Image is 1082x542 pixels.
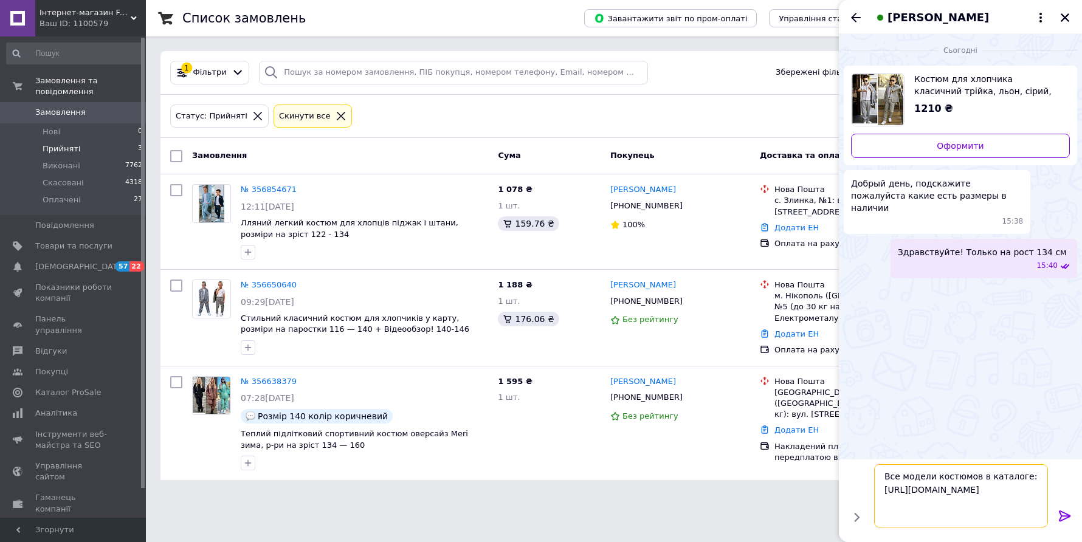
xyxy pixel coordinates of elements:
[774,195,929,217] div: с. Злинка, №1: вул. [STREET_ADDRESS]
[851,73,1070,126] a: Переглянути товар
[498,280,532,289] span: 1 188 ₴
[498,185,532,194] span: 1 078 ₴
[138,126,142,137] span: 0
[852,74,904,126] img: 6706316489_w100_h100_6706316489.jpg
[779,14,872,23] span: Управління статусами
[193,67,227,78] span: Фільтри
[760,151,850,160] span: Доставка та оплата
[774,376,929,387] div: Нова Пошта
[849,509,864,525] button: Показати кнопки
[774,184,929,195] div: Нова Пошта
[115,261,129,272] span: 57
[35,461,112,482] span: Управління сайтом
[594,13,747,24] span: Завантажити звіт по пром-оплаті
[610,184,676,196] a: [PERSON_NAME]
[774,280,929,290] div: Нова Пошта
[43,194,81,205] span: Оплачені
[181,63,192,74] div: 1
[241,218,458,239] a: Лляний легкий костюм для хлопців піджак і штани, розміри на зріст 122 - 134
[851,134,1070,158] a: Оформити
[43,160,80,171] span: Виконані
[769,9,881,27] button: Управління статусами
[498,297,520,306] span: 1 шт.
[1036,261,1058,271] span: 15:40 12.08.2025
[914,73,1060,97] span: Костюм для хлопчика класичний трійка, льон, сірий, розміри на зріст 134-140
[622,315,678,324] span: Без рейтингу
[774,290,929,324] div: м. Нікополь ([GEOGRAPHIC_DATA].), №5 (до 30 кг на одне місце): вул. Електрометалургів, 42-Б
[35,75,146,97] span: Замовлення та повідомлення
[498,151,520,160] span: Cума
[610,393,683,402] span: [PHONE_NUMBER]
[35,408,77,419] span: Аналітика
[774,441,929,463] div: Накладений платіж Новою поштою з передплатою від 200 грн.
[35,429,112,451] span: Інструменти веб-майстра та SEO
[774,223,819,232] a: Додати ЕН
[43,177,84,188] span: Скасовані
[241,377,297,386] a: № 356638379
[1058,10,1072,25] button: Закрити
[498,312,559,326] div: 176.06 ₴
[622,411,678,420] span: Без рейтингу
[851,177,1023,214] span: Добрый день, подскажите пожалуйста какие есть размеры в наличии
[40,7,131,18] span: Інтернет-магазин Family-tex
[40,18,146,29] div: Ваш ID: 1100579
[35,492,112,514] span: Гаманець компанії
[898,246,1067,258] span: Здравствуйте! Только на рост 134 см
[35,314,112,335] span: Панель управління
[1002,216,1024,227] span: 15:38 12.08.2025
[241,314,469,334] a: Стильний класичний костюм для хлопчиків у карту, розміри на паростки 116 — 140 + Відеообзор! 140-146
[35,241,112,252] span: Товари та послуги
[35,220,94,231] span: Повідомлення
[776,67,858,78] span: Збережені фільтри:
[43,126,60,137] span: Нові
[241,297,294,307] span: 09:29[DATE]
[259,61,648,84] input: Пошук за номером замовлення, ПІБ покупця, номером телефону, Email, номером накладної
[241,280,297,289] a: № 356650640
[241,393,294,403] span: 07:28[DATE]
[6,43,143,64] input: Пошук
[622,220,645,229] span: 100%
[258,411,388,421] span: Розмір 140 колір коричневий
[610,297,683,306] span: [PHONE_NUMBER]
[887,10,989,26] span: [PERSON_NAME]
[43,143,80,154] span: Прийняті
[35,261,125,272] span: [DEMOGRAPHIC_DATA]
[199,185,224,222] img: Фото товару
[192,151,247,160] span: Замовлення
[849,10,863,25] button: Назад
[610,376,676,388] a: [PERSON_NAME]
[192,280,231,318] a: Фото товару
[914,103,953,114] span: 1210 ₴
[844,44,1077,56] div: 12.08.2025
[134,194,142,205] span: 27
[874,464,1048,527] textarea: Все модели костюмов в каталоге: [URL][DOMAIN_NAME]
[241,429,468,450] a: Теплий підлітковий спортивний костюм оверсайз Meri зима, р-ри на зріст 134 — 160
[138,143,142,154] span: 3
[241,185,297,194] a: № 356854671
[277,110,333,123] div: Cкинути все
[498,393,520,402] span: 1 шт.
[173,110,250,123] div: Статус: Прийняті
[498,201,520,210] span: 1 шт.
[193,280,230,318] img: Фото товару
[774,345,929,355] div: Оплата на рахунок
[610,280,676,291] a: [PERSON_NAME]
[241,202,294,211] span: 12:11[DATE]
[35,387,101,398] span: Каталог ProSale
[498,216,559,231] div: 159.76 ₴
[192,184,231,223] a: Фото товару
[774,329,819,338] a: Додати ЕН
[35,107,86,118] span: Замовлення
[498,377,532,386] span: 1 595 ₴
[193,377,230,414] img: Фото товару
[774,387,929,420] div: [GEOGRAPHIC_DATA] ([GEOGRAPHIC_DATA].), №269 (до 30 кг): вул. [STREET_ADDRESS]
[610,151,655,160] span: Покупець
[192,376,231,415] a: Фото товару
[129,261,143,272] span: 22
[125,177,142,188] span: 4318
[774,425,819,434] a: Додати ЕН
[35,346,67,357] span: Відгуки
